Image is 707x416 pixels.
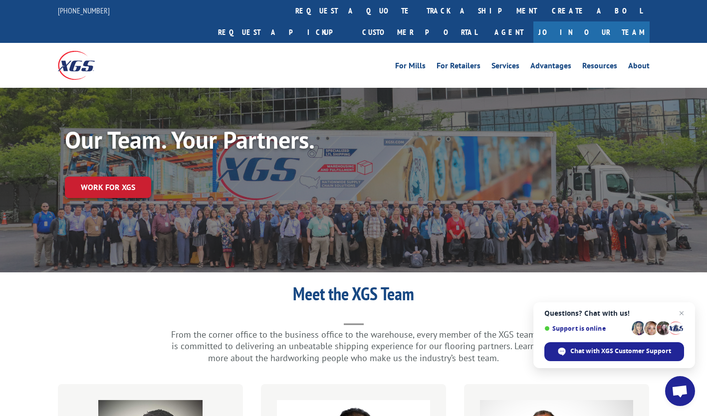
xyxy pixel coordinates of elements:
[665,376,695,406] div: Open chat
[58,5,110,15] a: [PHONE_NUMBER]
[533,21,650,43] a: Join Our Team
[355,21,484,43] a: Customer Portal
[65,128,364,157] h1: Our Team. Your Partners.
[676,307,688,319] span: Close chat
[570,347,671,356] span: Chat with XGS Customer Support
[491,62,519,73] a: Services
[211,21,355,43] a: Request a pickup
[484,21,533,43] a: Agent
[65,177,151,198] a: Work for XGS
[437,62,480,73] a: For Retailers
[582,62,617,73] a: Resources
[530,62,571,73] a: Advantages
[628,62,650,73] a: About
[544,325,628,332] span: Support is online
[395,62,426,73] a: For Mills
[154,285,553,308] h1: Meet the XGS Team
[544,309,684,317] span: Questions? Chat with us!
[154,329,553,364] p: From the corner office to the business office to the warehouse, every member of the XGS team is c...
[544,342,684,361] div: Chat with XGS Customer Support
